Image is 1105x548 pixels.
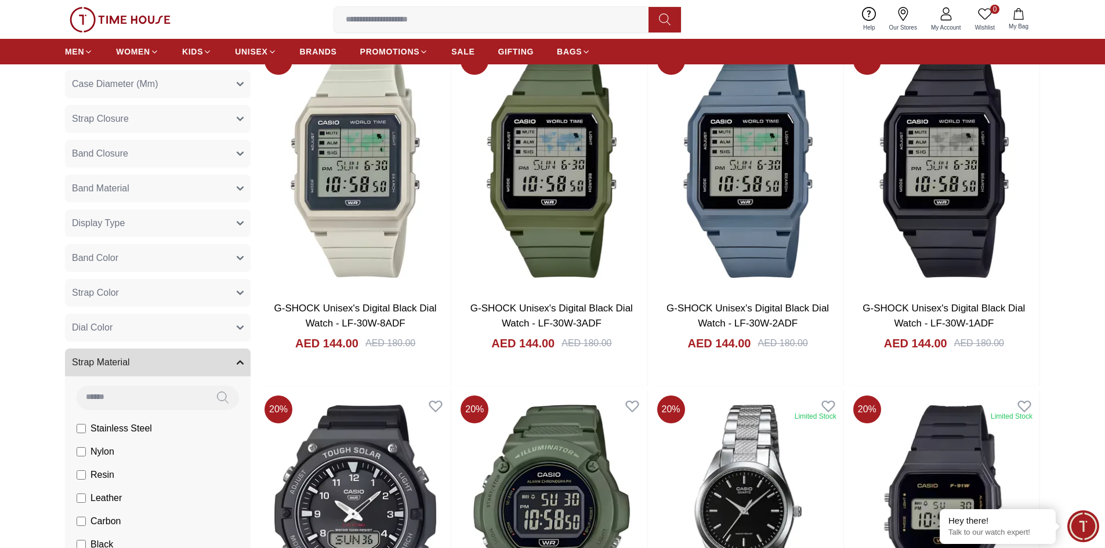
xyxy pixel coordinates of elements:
[65,105,251,133] button: Strap Closure
[235,41,276,62] a: UNISEX
[77,470,86,480] input: Resin
[795,412,836,421] div: Limited Stock
[90,514,121,528] span: Carbon
[90,491,122,505] span: Leather
[470,303,633,329] a: G-SHOCK Unisex's Digital Black Dial Watch - LF-30W-3ADF
[451,41,474,62] a: SALE
[77,493,86,503] input: Leather
[758,336,807,350] div: AED 180.00
[65,349,251,376] button: Strap Material
[991,412,1032,421] div: Limited Stock
[882,5,924,34] a: Our Stores
[688,335,751,351] h4: AED 144.00
[72,355,130,369] span: Strap Material
[65,279,251,307] button: Strap Color
[77,447,86,456] input: Nylon
[498,46,534,57] span: GIFTING
[70,7,171,32] img: ...
[265,395,292,423] span: 20 %
[365,336,415,350] div: AED 180.00
[260,42,451,292] img: G-SHOCK Unisex's Digital Black Dial Watch - LF-30W-8ADF
[72,182,129,195] span: Band Material
[65,175,251,202] button: Band Material
[90,422,152,436] span: Stainless Steel
[451,46,474,57] span: SALE
[948,528,1047,538] p: Talk to our watch expert!
[856,5,882,34] a: Help
[456,42,647,292] img: G-SHOCK Unisex's Digital Black Dial Watch - LF-30W-3ADF
[72,147,128,161] span: Band Closure
[657,395,685,423] span: 20 %
[863,303,1025,329] a: G-SHOCK Unisex's Digital Black Dial Watch - LF-30W-1ADF
[116,46,150,57] span: WOMEN
[300,41,337,62] a: BRANDS
[853,395,881,423] span: 20 %
[849,42,1039,292] img: G-SHOCK Unisex's Digital Black Dial Watch - LF-30W-1ADF
[65,140,251,168] button: Band Closure
[360,41,429,62] a: PROMOTIONS
[182,46,203,57] span: KIDS
[295,335,358,351] h4: AED 144.00
[1002,6,1035,33] button: My Bag
[557,41,590,62] a: BAGS
[498,41,534,62] a: GIFTING
[300,46,337,57] span: BRANDS
[858,23,880,32] span: Help
[557,46,582,57] span: BAGS
[90,468,114,482] span: Resin
[1004,22,1033,31] span: My Bag
[65,314,251,342] button: Dial Color
[65,41,93,62] a: MEN
[954,336,1004,350] div: AED 180.00
[561,336,611,350] div: AED 180.00
[77,517,86,526] input: Carbon
[65,209,251,237] button: Display Type
[1067,510,1099,542] div: Chat Widget
[65,46,84,57] span: MEN
[77,424,86,433] input: Stainless Steel
[274,303,437,329] a: G-SHOCK Unisex's Digital Black Dial Watch - LF-30W-8ADF
[90,445,114,459] span: Nylon
[235,46,267,57] span: UNISEX
[491,335,555,351] h4: AED 144.00
[461,395,488,423] span: 20 %
[884,335,947,351] h4: AED 144.00
[72,77,158,91] span: Case Diameter (Mm)
[72,286,119,300] span: Strap Color
[990,5,999,14] span: 0
[65,244,251,272] button: Band Color
[65,70,251,98] button: Case Diameter (Mm)
[666,303,829,329] a: G-SHOCK Unisex's Digital Black Dial Watch - LF-30W-2ADF
[72,321,113,335] span: Dial Color
[926,23,966,32] span: My Account
[968,5,1002,34] a: 0Wishlist
[72,112,129,126] span: Strap Closure
[72,216,125,230] span: Display Type
[948,515,1047,527] div: Hey there!
[116,41,159,62] a: WOMEN
[653,42,843,292] img: G-SHOCK Unisex's Digital Black Dial Watch - LF-30W-2ADF
[360,46,420,57] span: PROMOTIONS
[72,251,118,265] span: Band Color
[970,23,999,32] span: Wishlist
[885,23,922,32] span: Our Stores
[182,41,212,62] a: KIDS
